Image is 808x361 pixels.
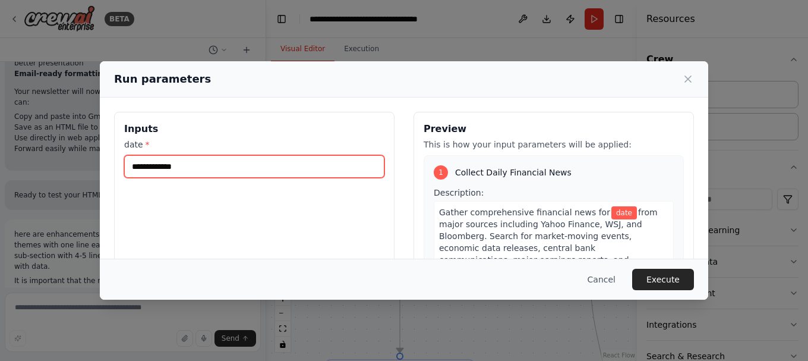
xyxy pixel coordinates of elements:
[114,71,211,87] h2: Run parameters
[424,139,684,150] p: This is how your input parameters will be applied:
[439,208,610,217] span: Gather comprehensive financial news for
[424,122,684,136] h3: Preview
[632,269,694,290] button: Execute
[434,188,484,197] span: Description:
[124,139,384,150] label: date
[611,206,637,219] span: Variable: date
[455,167,572,178] span: Collect Daily Financial News
[434,165,448,180] div: 1
[578,269,625,290] button: Cancel
[124,122,384,136] h3: Inputs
